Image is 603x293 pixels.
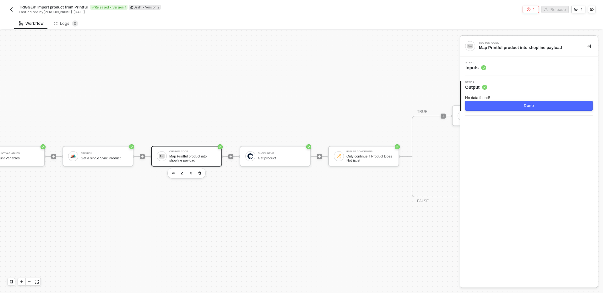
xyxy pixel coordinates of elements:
button: copy-block [187,169,195,177]
div: Get a single Sync Product [81,156,128,160]
div: Logs [54,20,78,27]
span: Inputs [465,65,486,71]
button: Done [465,101,593,111]
span: icon-expand [35,280,39,284]
img: integration-icon [467,43,473,49]
div: Get product [258,156,305,160]
div: Last edited by - [DATE] [19,10,287,14]
span: icon-play [140,155,144,158]
div: Step 1Inputs [460,61,598,71]
span: icon-error-page [527,8,530,11]
span: icon-success-page [129,144,134,149]
img: icon [70,153,76,159]
div: Custom Code [479,42,573,44]
div: Only continue if Product Does Not Exist [346,154,394,162]
div: Draft • Version 2 [129,5,161,10]
button: edit-cred [170,169,177,177]
div: Step 2Output No data found!Done [460,81,598,111]
div: 2 [580,7,583,12]
span: icon-play [52,155,56,158]
span: icon-minus [27,280,31,284]
div: Released • Version 1 [90,5,128,10]
div: Done [524,103,534,108]
button: 1 [523,6,539,13]
img: icon [247,153,253,159]
button: 2 [571,6,585,13]
span: Step 1 [465,61,486,64]
span: [PERSON_NAME] [43,10,72,14]
span: icon-play [229,155,233,158]
div: Map Printful product into shopline payload [479,45,577,51]
button: back [8,6,15,13]
img: copy-block [190,172,192,174]
span: icon-edit [130,5,133,9]
div: Shopline #2 [258,152,305,155]
span: Output [465,84,487,90]
span: icon-versioning [574,8,578,11]
img: icon [159,153,165,159]
button: edit-cred [178,169,186,177]
div: No data found! [465,95,593,101]
div: 1 [533,7,535,12]
span: icon-settings [590,8,594,11]
div: Printful [81,152,128,155]
div: TRUE [417,109,427,115]
span: icon-play [20,280,24,284]
img: icon [336,153,342,159]
img: edit-cred [181,172,183,175]
span: Step 2 [465,81,487,83]
div: If-Else Conditions [346,150,394,153]
img: back [9,7,14,12]
div: Workflow [19,21,44,26]
div: Custom Code [169,150,216,153]
sup: 0 [72,20,78,27]
span: TRIGGER: Import product from Printful [19,4,88,10]
span: icon-success-page [41,144,46,149]
span: icon-play [441,114,445,118]
span: icon-success-page [306,144,311,149]
span: icon-success-page [395,144,400,149]
button: Release [541,6,569,13]
div: Map Printful product into shopline payload [169,154,216,162]
span: icon-play [318,155,321,158]
span: icon-collapse-right [587,44,591,48]
div: FALSE [417,198,429,204]
img: edit-cred [172,172,175,174]
span: icon-success-page [218,144,223,149]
